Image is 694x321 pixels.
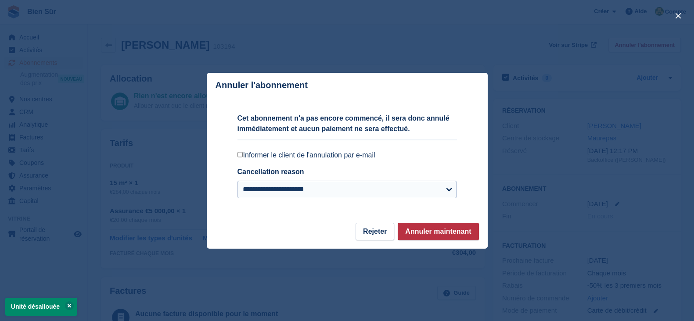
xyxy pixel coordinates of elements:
[237,151,457,160] label: Informer le client de l'annulation par e-mail
[356,223,394,240] button: Rejeter
[237,113,457,134] p: Cet abonnement n'a pas encore commencé, il sera donc annulé immédiatement et aucun paiement ne se...
[216,80,308,90] p: Annuler l'abonnement
[398,223,478,240] button: Annuler maintenant
[237,168,304,175] label: Cancellation reason
[671,9,685,23] button: close
[237,152,243,157] input: Informer le client de l'annulation par e-mail
[5,298,77,316] p: Unité désallouée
